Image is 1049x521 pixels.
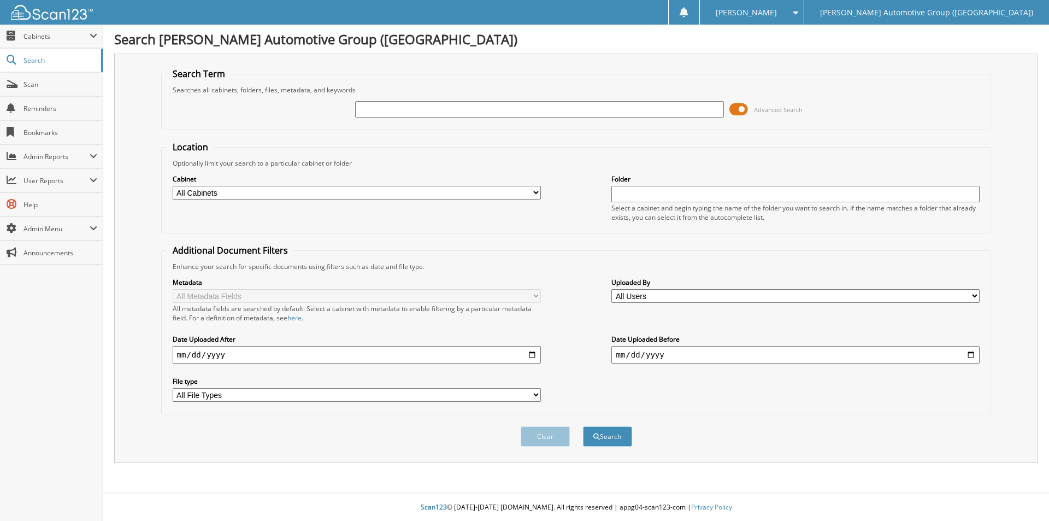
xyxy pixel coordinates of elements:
span: Admin Reports [23,152,90,161]
label: File type [173,377,541,386]
label: Date Uploaded Before [611,335,980,344]
h1: Search [PERSON_NAME] Automotive Group ([GEOGRAPHIC_DATA]) [114,30,1038,48]
span: Search [23,56,96,65]
span: [PERSON_NAME] Automotive Group ([GEOGRAPHIC_DATA]) [820,9,1033,16]
span: User Reports [23,176,90,185]
div: Enhance your search for specific documents using filters such as date and file type. [167,262,986,271]
span: Admin Menu [23,224,90,233]
div: Searches all cabinets, folders, files, metadata, and keywords [167,85,986,95]
button: Search [583,426,632,447]
img: scan123-logo-white.svg [11,5,93,20]
legend: Search Term [167,68,231,80]
span: Reminders [23,104,97,113]
span: Scan [23,80,97,89]
span: Announcements [23,248,97,257]
div: © [DATE]-[DATE] [DOMAIN_NAME]. All rights reserved | appg04-scan123-com | [103,494,1049,521]
div: Select a cabinet and begin typing the name of the folder you want to search in. If the name match... [611,203,980,222]
div: All metadata fields are searched by default. Select a cabinet with metadata to enable filtering b... [173,304,541,323]
a: Privacy Policy [691,502,732,512]
div: Optionally limit your search to a particular cabinet or folder [167,159,986,168]
span: Scan123 [421,502,447,512]
input: start [173,346,541,364]
span: Help [23,200,97,209]
span: Cabinets [23,32,90,41]
label: Metadata [173,278,541,287]
button: Clear [521,426,570,447]
span: Bookmarks [23,128,97,137]
label: Folder [611,174,980,184]
legend: Location [167,141,214,153]
input: end [611,346,980,364]
label: Cabinet [173,174,541,184]
label: Date Uploaded After [173,335,541,344]
label: Uploaded By [611,278,980,287]
span: Advanced Search [754,106,803,114]
span: [PERSON_NAME] [716,9,777,16]
legend: Additional Document Filters [167,244,293,256]
a: here [287,313,302,323]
